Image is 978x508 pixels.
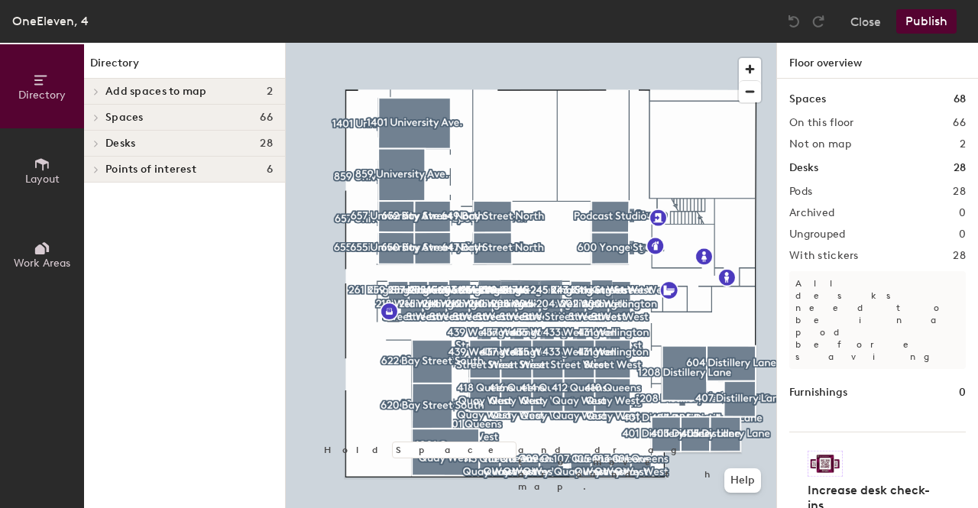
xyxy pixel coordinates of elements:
img: Redo [811,14,826,29]
h1: Floor overview [777,43,978,79]
button: Help [724,468,761,493]
h2: Pods [789,186,812,198]
img: Sticker logo [808,451,843,477]
div: OneEleven, 4 [12,11,89,31]
h2: 28 [953,186,966,198]
span: Work Areas [14,257,70,270]
h1: 0 [959,384,966,401]
h2: With stickers [789,250,859,262]
h2: 66 [953,117,966,129]
p: All desks need to be in a pod before saving [789,271,966,369]
span: 2 [267,86,273,98]
h2: Archived [789,207,834,219]
button: Publish [896,9,957,34]
h1: Desks [789,160,818,176]
span: Spaces [105,112,144,124]
img: Undo [786,14,802,29]
h2: 0 [959,207,966,219]
span: Directory [18,89,66,102]
span: 66 [260,112,273,124]
span: Add spaces to map [105,86,207,98]
span: Desks [105,138,135,150]
h1: 68 [954,91,966,108]
h1: Directory [84,55,285,79]
span: Points of interest [105,163,196,176]
button: Close [850,9,881,34]
h1: Furnishings [789,384,847,401]
h2: 2 [960,138,966,150]
h2: 0 [959,228,966,241]
h2: Ungrouped [789,228,846,241]
h2: Not on map [789,138,851,150]
h2: On this floor [789,117,854,129]
h1: 28 [954,160,966,176]
h2: 28 [953,250,966,262]
h1: Spaces [789,91,826,108]
span: Layout [25,173,60,186]
span: 28 [260,138,273,150]
span: 6 [267,163,273,176]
